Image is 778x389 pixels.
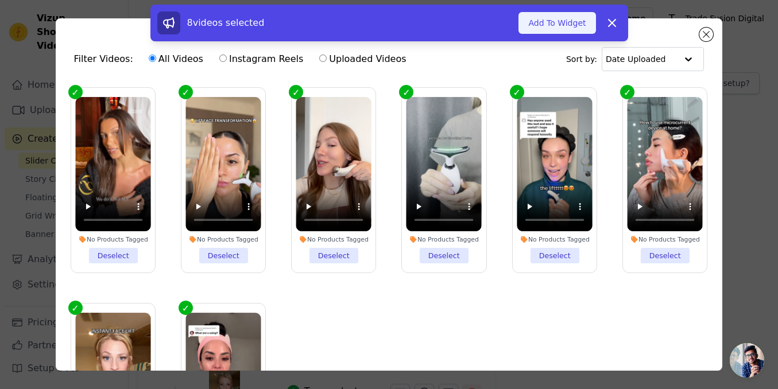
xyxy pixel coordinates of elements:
[74,46,413,72] div: Filter Videos:
[75,235,151,243] div: No Products Tagged
[319,52,407,67] label: Uploaded Videos
[517,235,593,243] div: No Products Tagged
[730,343,764,378] a: Open chat
[187,17,265,28] span: 8 videos selected
[566,47,705,71] div: Sort by:
[148,52,204,67] label: All Videos
[518,12,595,34] button: Add To Widget
[219,52,304,67] label: Instagram Reels
[407,235,482,243] div: No Products Tagged
[296,235,371,243] div: No Products Tagged
[627,235,703,243] div: No Products Tagged
[185,235,261,243] div: No Products Tagged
